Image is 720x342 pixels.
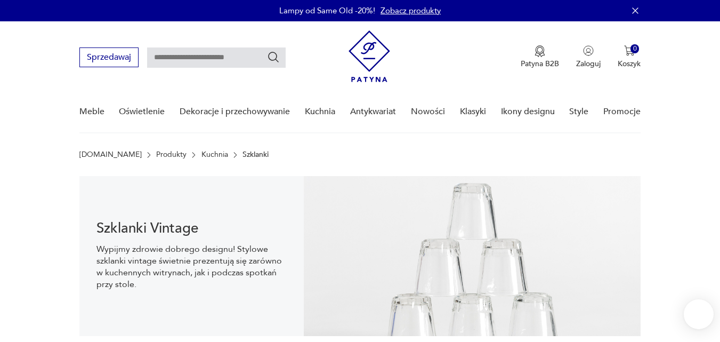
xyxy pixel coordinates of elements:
[180,91,290,132] a: Dekoracje i przechowywanie
[267,51,280,63] button: Szukaj
[79,54,139,62] a: Sprzedawaj
[79,150,142,159] a: [DOMAIN_NAME]
[618,45,641,69] button: 0Koszyk
[501,91,555,132] a: Ikony designu
[521,45,559,69] a: Ikona medaluPatyna B2B
[521,59,559,69] p: Patyna B2B
[305,91,335,132] a: Kuchnia
[96,222,287,235] h1: Szklanki Vintage
[569,91,588,132] a: Style
[201,150,228,159] a: Kuchnia
[460,91,486,132] a: Klasyki
[279,5,375,16] p: Lampy od Same Old -20%!
[684,299,714,329] iframe: Smartsupp widget button
[411,91,445,132] a: Nowości
[350,91,396,132] a: Antykwariat
[381,5,441,16] a: Zobacz produkty
[618,59,641,69] p: Koszyk
[576,59,601,69] p: Zaloguj
[603,91,641,132] a: Promocje
[535,45,545,57] img: Ikona medalu
[79,47,139,67] button: Sprzedawaj
[349,30,390,82] img: Patyna - sklep z meblami i dekoracjami vintage
[624,45,635,56] img: Ikona koszyka
[79,91,104,132] a: Meble
[304,176,641,336] img: 96d687ee12aa22ae1c6f457137c2e6b7.jpg
[630,44,640,53] div: 0
[96,243,287,290] p: Wypijmy zdrowie dobrego designu! Stylowe szklanki vintage świetnie prezentują się zarówno w kuche...
[576,45,601,69] button: Zaloguj
[521,45,559,69] button: Patyna B2B
[583,45,594,56] img: Ikonka użytkownika
[119,91,165,132] a: Oświetlenie
[156,150,187,159] a: Produkty
[242,150,269,159] p: Szklanki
